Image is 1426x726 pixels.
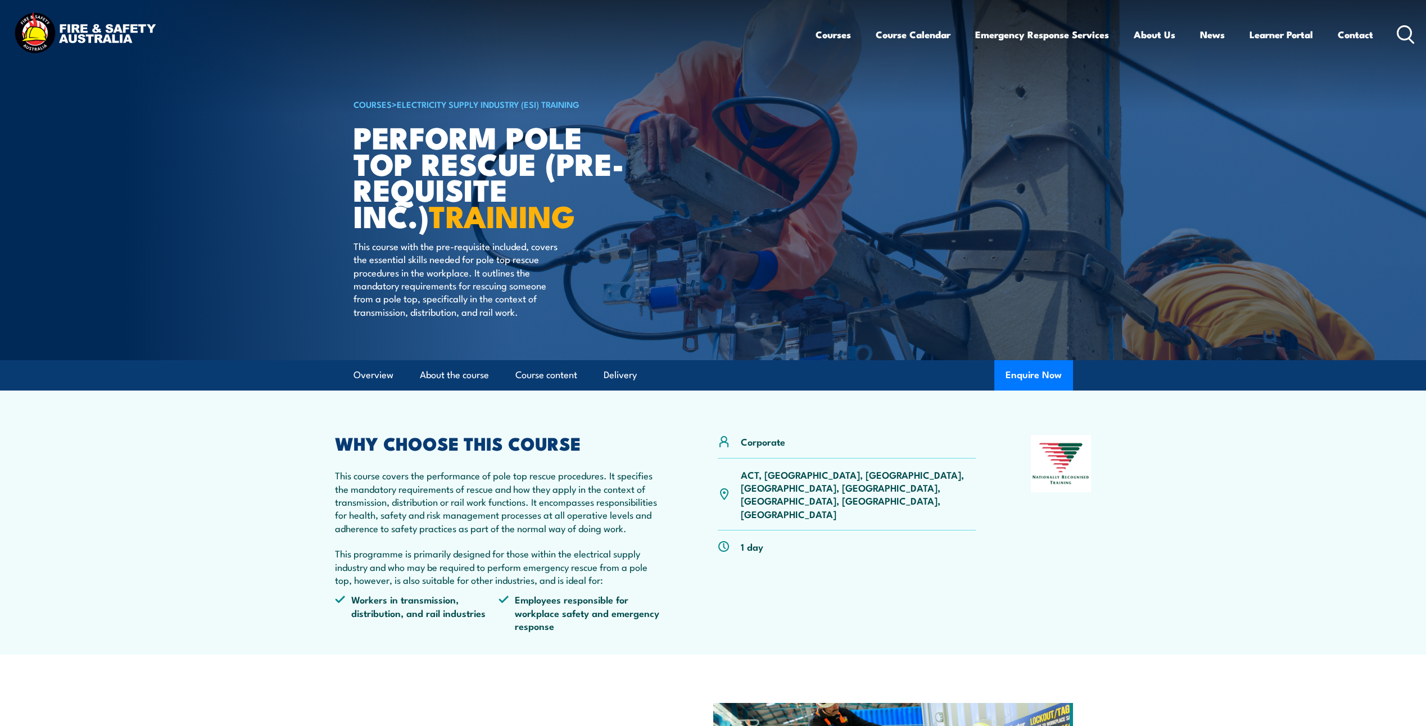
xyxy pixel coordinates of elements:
li: Workers in transmission, distribution, and rail industries [335,593,499,632]
h6: > [354,97,631,111]
a: Courses [816,20,851,49]
p: 1 day [741,540,763,553]
a: Learner Portal [1250,20,1313,49]
p: Corporate [741,435,785,448]
a: Electricity Supply Industry (ESI) Training [397,98,580,110]
a: Delivery [604,360,637,390]
a: About Us [1134,20,1175,49]
button: Enquire Now [994,360,1073,391]
p: This course with the pre-requisite included, covers the essential skills needed for pole top resc... [354,239,559,318]
a: Emergency Response Services [975,20,1109,49]
a: About the course [420,360,489,390]
h1: Perform pole top rescue (Pre-requisite Inc.) [354,124,631,229]
a: COURSES [354,98,392,110]
strong: TRAINING [429,192,575,238]
a: Overview [354,360,393,390]
p: This programme is primarily designed for those within the electrical supply industry and who may ... [335,547,663,586]
p: This course covers the performance of pole top rescue procedures. It specifies the mandatory requ... [335,469,663,534]
p: ACT, [GEOGRAPHIC_DATA], [GEOGRAPHIC_DATA], [GEOGRAPHIC_DATA], [GEOGRAPHIC_DATA], [GEOGRAPHIC_DATA... [741,468,976,521]
a: Course Calendar [876,20,950,49]
li: Employees responsible for workplace safety and emergency response [499,593,663,632]
a: Contact [1338,20,1373,49]
img: Nationally Recognised Training logo. [1031,435,1092,492]
a: News [1200,20,1225,49]
h2: WHY CHOOSE THIS COURSE [335,435,663,451]
a: Course content [515,360,577,390]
